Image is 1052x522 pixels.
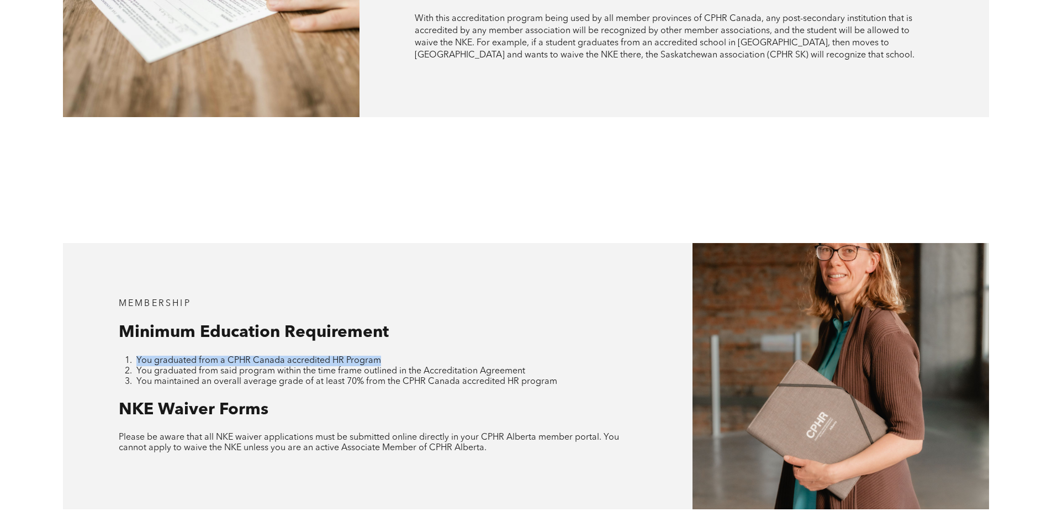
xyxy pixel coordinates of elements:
[119,299,191,308] span: MEMBERSHIP
[119,324,389,341] span: Minimum Education Requirement
[136,367,525,376] span: You graduated from said program within the time frame outlined in the Accreditation Agreement
[136,356,381,365] span: You graduated from a CPHR Canada accredited HR Program
[136,377,557,386] span: You maintained an overall average grade of at least 70% from the CPHR Canada accredited HR program
[119,402,268,418] span: NKE Waiver Forms
[415,14,914,60] span: With this accreditation program being used by all member provinces of CPHR Canada, any post-secon...
[119,433,619,452] span: Please be aware that all NKE waiver applications must be submitted online directly in your CPHR A...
